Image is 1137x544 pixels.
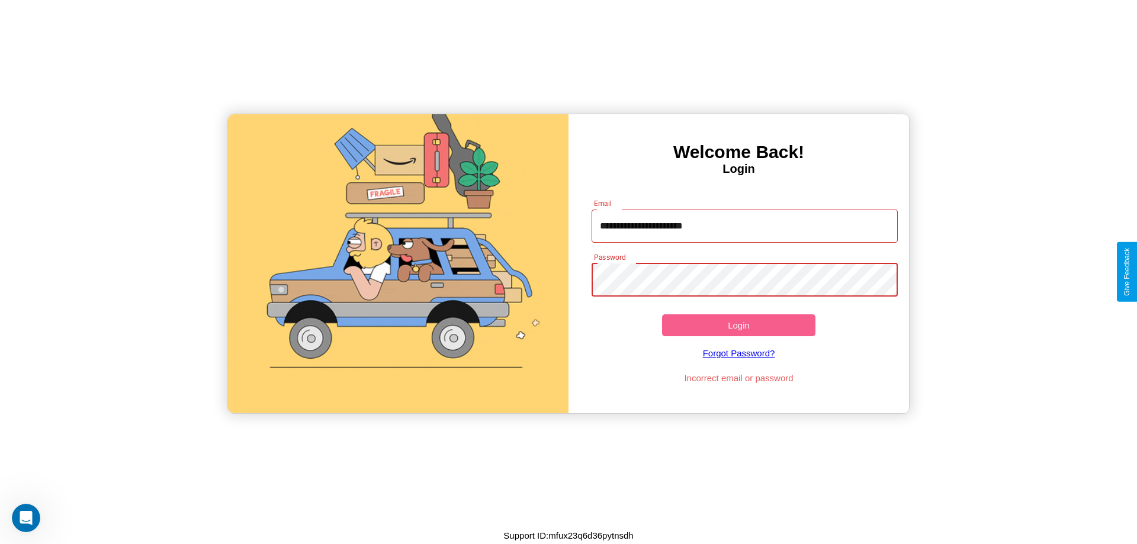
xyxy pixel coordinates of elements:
h4: Login [568,162,909,176]
img: gif [228,114,568,413]
button: Login [662,314,815,336]
p: Support ID: mfux23q6d36pytnsdh [503,527,633,543]
label: Email [594,198,612,208]
h3: Welcome Back! [568,142,909,162]
div: Give Feedback [1123,248,1131,296]
iframe: Intercom live chat [12,504,40,532]
label: Password [594,252,625,262]
a: Forgot Password? [586,336,892,370]
p: Incorrect email or password [586,370,892,386]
